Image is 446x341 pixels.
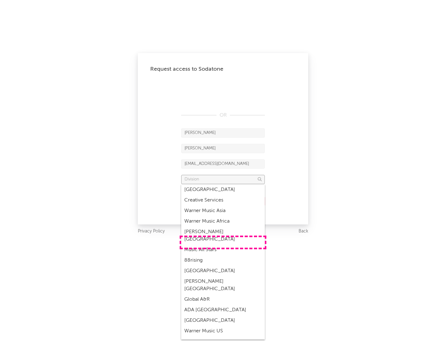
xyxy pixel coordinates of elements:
[181,112,265,119] div: OR
[181,216,265,227] div: Warner Music Africa
[181,315,265,326] div: [GEOGRAPHIC_DATA]
[181,144,265,153] input: Last Name
[181,255,265,266] div: 88rising
[181,245,265,255] div: Music All Stars
[181,159,265,169] input: Email
[181,227,265,245] div: [PERSON_NAME] [GEOGRAPHIC_DATA]
[181,326,265,336] div: Warner Music US
[181,294,265,305] div: Global A&R
[181,305,265,315] div: ADA [GEOGRAPHIC_DATA]
[150,65,296,73] div: Request access to Sodatone
[181,195,265,206] div: Creative Services
[138,228,165,235] a: Privacy Policy
[181,128,265,138] input: First Name
[181,175,265,184] input: Division
[181,206,265,216] div: Warner Music Asia
[181,266,265,276] div: [GEOGRAPHIC_DATA]
[181,276,265,294] div: [PERSON_NAME] [GEOGRAPHIC_DATA]
[181,184,265,195] div: [GEOGRAPHIC_DATA]
[299,228,308,235] a: Back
